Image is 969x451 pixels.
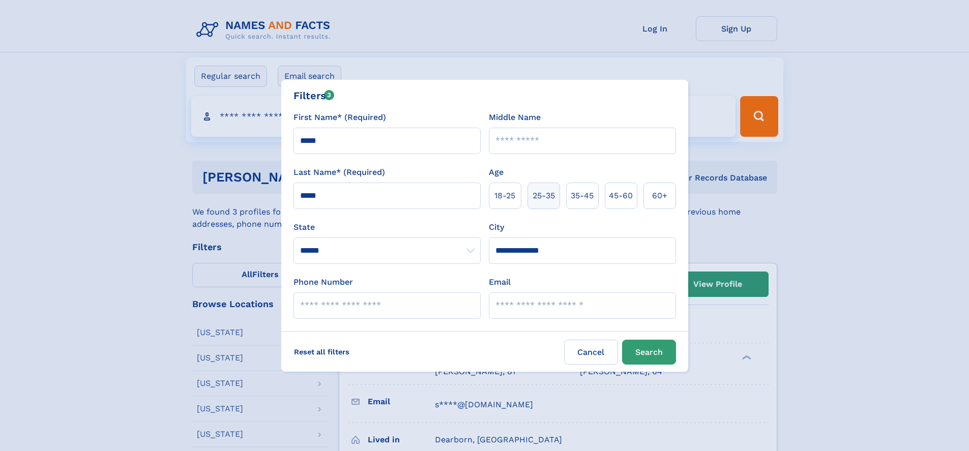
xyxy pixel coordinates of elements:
[293,166,385,178] label: Last Name* (Required)
[533,190,555,202] span: 25‑35
[293,221,481,233] label: State
[652,190,667,202] span: 60+
[293,88,335,103] div: Filters
[293,111,386,124] label: First Name* (Required)
[622,340,676,365] button: Search
[489,111,541,124] label: Middle Name
[489,276,511,288] label: Email
[564,340,618,365] label: Cancel
[609,190,633,202] span: 45‑60
[489,166,504,178] label: Age
[494,190,515,202] span: 18‑25
[287,340,356,364] label: Reset all filters
[293,276,353,288] label: Phone Number
[571,190,594,202] span: 35‑45
[489,221,504,233] label: City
